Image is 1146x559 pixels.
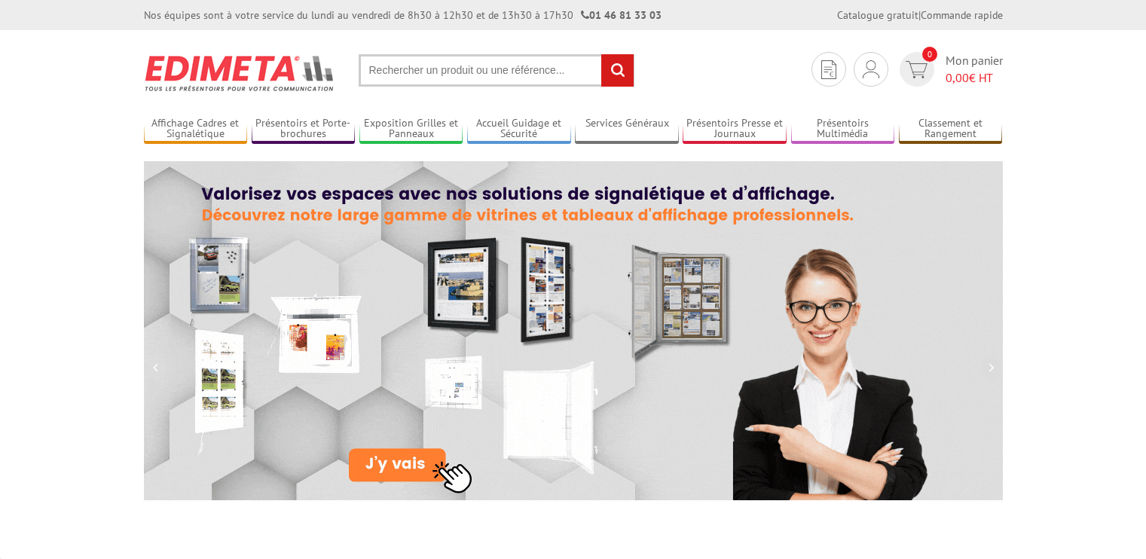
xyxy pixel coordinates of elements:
a: Services Généraux [575,117,679,142]
div: Nos équipes sont à votre service du lundi au vendredi de 8h30 à 12h30 et de 13h30 à 17h30 [144,8,662,23]
input: Rechercher un produit ou une référence... [359,54,634,87]
img: devis rapide [906,61,927,78]
a: Présentoirs et Porte-brochures [252,117,356,142]
a: Accueil Guidage et Sécurité [467,117,571,142]
a: Présentoirs Presse et Journaux [683,117,787,142]
img: devis rapide [863,60,879,78]
a: Exposition Grilles et Panneaux [359,117,463,142]
strong: 01 46 81 33 03 [581,8,662,22]
a: Présentoirs Multimédia [791,117,895,142]
span: 0 [922,47,937,62]
div: | [837,8,1003,23]
span: 0,00 [946,70,969,85]
a: Affichage Cadres et Signalétique [144,117,248,142]
a: Classement et Rangement [899,117,1003,142]
a: Catalogue gratuit [837,8,918,22]
input: rechercher [601,54,634,87]
span: € HT [946,69,1003,87]
img: Présentoir, panneau, stand - Edimeta - PLV, affichage, mobilier bureau, entreprise [144,45,336,101]
a: Commande rapide [921,8,1003,22]
a: devis rapide 0 Mon panier 0,00€ HT [896,52,1003,87]
img: devis rapide [821,60,836,79]
span: Mon panier [946,52,1003,87]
